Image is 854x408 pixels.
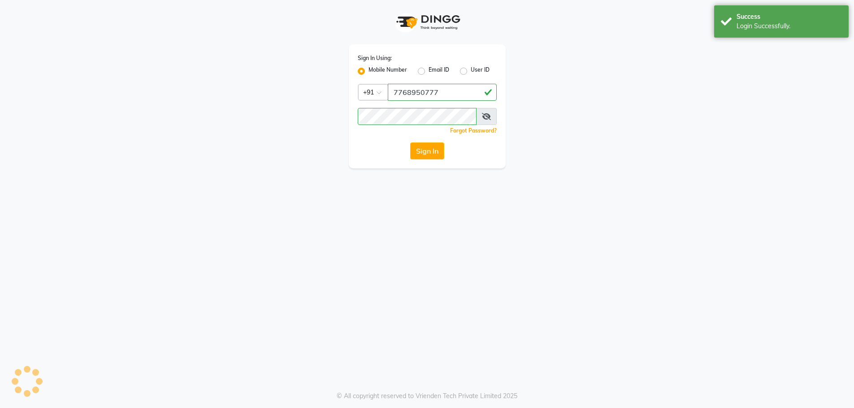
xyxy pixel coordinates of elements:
input: Username [358,108,477,125]
label: Email ID [429,66,449,77]
div: Success [737,12,842,21]
label: Mobile Number [368,66,407,77]
div: Login Successfully. [737,21,842,31]
label: User ID [471,66,490,77]
img: logo1.svg [391,9,463,35]
button: Sign In [410,142,444,159]
input: Username [388,84,497,101]
a: Forgot Password? [450,127,497,134]
label: Sign In Using: [358,54,392,62]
